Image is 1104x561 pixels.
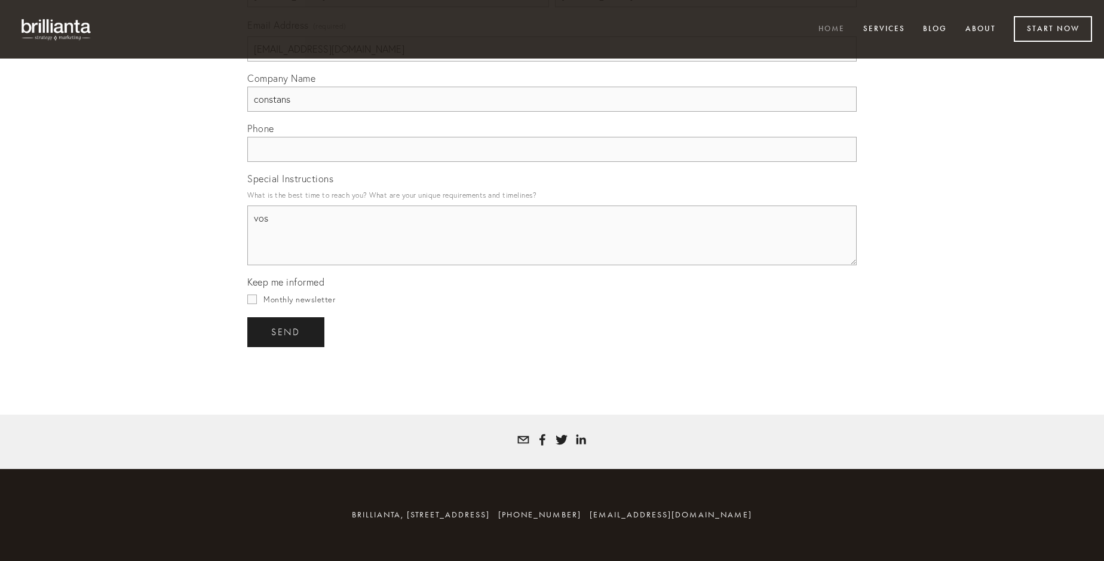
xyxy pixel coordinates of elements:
input: Monthly newsletter [247,295,257,304]
span: [PHONE_NUMBER] [498,510,581,520]
span: brillianta, [STREET_ADDRESS] [352,510,490,520]
a: About [958,20,1004,39]
button: sendsend [247,317,324,347]
a: Home [811,20,852,39]
a: Services [855,20,913,39]
p: What is the best time to reach you? What are your unique requirements and timelines? [247,187,857,203]
span: Special Instructions [247,173,333,185]
textarea: vos [247,206,857,265]
span: Phone [247,122,274,134]
img: brillianta - research, strategy, marketing [12,12,102,47]
a: Blog [915,20,955,39]
a: Tatyana Bolotnikov White [536,434,548,446]
span: send [271,327,300,338]
a: [EMAIL_ADDRESS][DOMAIN_NAME] [590,510,752,520]
a: Tatyana White [556,434,568,446]
span: Company Name [247,72,315,84]
span: Keep me informed [247,276,324,288]
span: Monthly newsletter [263,295,335,304]
a: Start Now [1014,16,1092,42]
a: Tatyana White [575,434,587,446]
a: tatyana@brillianta.com [517,434,529,446]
